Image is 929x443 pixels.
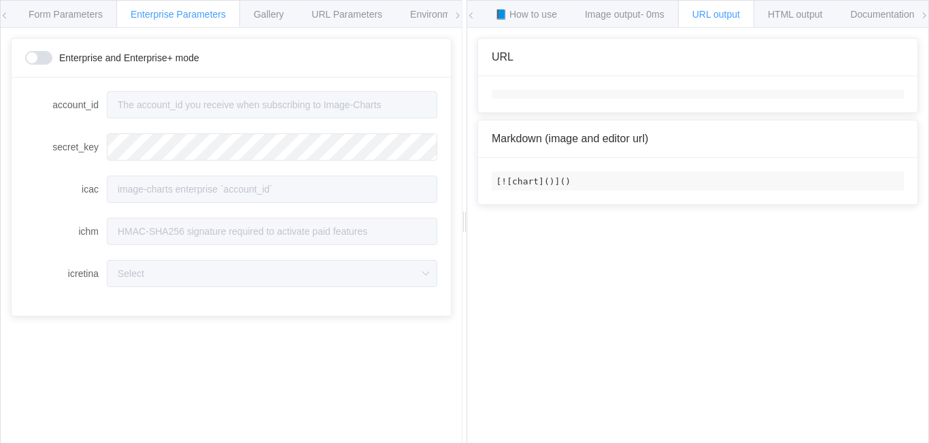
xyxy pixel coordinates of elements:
[492,171,904,191] code: [![chart]()]()
[850,9,914,20] span: Documentation
[692,9,740,20] span: URL output
[410,9,469,20] span: Environments
[25,260,107,287] label: icretina
[492,51,513,63] span: URL
[585,9,664,20] span: Image output
[311,9,382,20] span: URL Parameters
[131,9,226,20] span: Enterprise Parameters
[25,218,107,245] label: ichm
[107,91,437,118] input: The account_id you receive when subscribing to Image-Charts
[59,53,199,63] span: Enterprise and Enterprise+ mode
[107,176,437,203] input: image-charts enterprise `account_id`
[29,9,103,20] span: Form Parameters
[25,133,107,161] label: secret_key
[254,9,284,20] span: Gallery
[25,176,107,203] label: icac
[495,9,557,20] span: 📘 How to use
[641,9,664,20] span: - 0ms
[768,9,822,20] span: HTML output
[25,91,107,118] label: account_id
[107,218,437,245] input: HMAC-SHA256 signature required to activate paid features
[107,260,437,287] input: Select
[492,133,648,144] span: Markdown (image and editor url)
